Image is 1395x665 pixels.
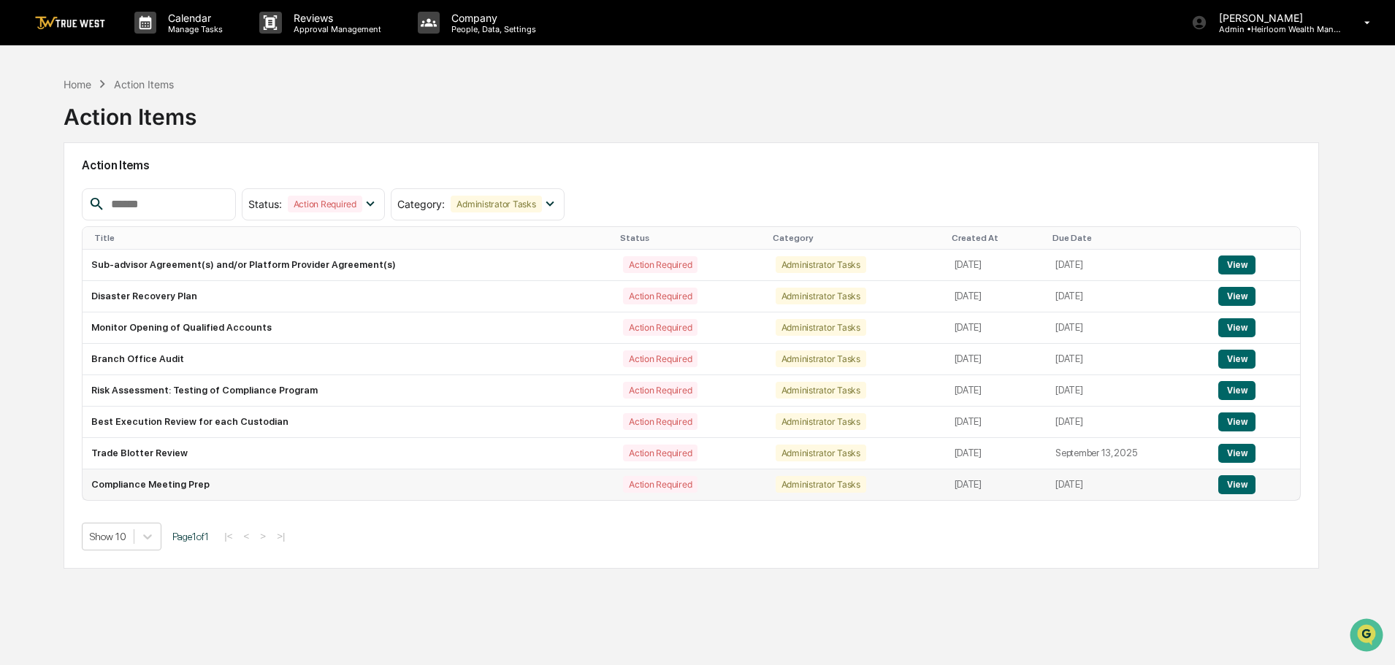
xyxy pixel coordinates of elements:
a: 🔎Data Lookup [9,206,98,232]
span: Attestations [121,184,181,199]
a: 🗄️Attestations [100,178,187,204]
div: 🖐️ [15,185,26,197]
td: [DATE] [1047,344,1209,375]
div: Administrator Tasks [776,445,866,461]
p: [PERSON_NAME] [1207,12,1343,24]
div: Action Required [288,196,362,212]
span: Data Lookup [29,212,92,226]
div: Category [773,233,940,243]
div: Start new chat [50,112,240,126]
a: View [1218,447,1255,458]
span: Category : [397,198,445,210]
span: Pylon [145,247,177,258]
a: View [1218,353,1255,364]
a: View [1218,479,1255,490]
a: View [1218,322,1255,333]
td: [DATE] [946,469,1047,500]
p: Calendar [156,12,230,24]
button: View [1218,255,1255,274]
div: Administrator Tasks [776,476,866,493]
td: Branch Office Audit [83,344,614,375]
td: [DATE] [946,281,1047,312]
p: How can we help? [15,31,266,54]
td: Best Execution Review for each Custodian [83,407,614,438]
div: Administrator Tasks [776,256,866,273]
td: Monitor Opening of Qualified Accounts [83,312,614,344]
td: [DATE] [946,344,1047,375]
button: View [1218,444,1255,463]
a: View [1218,385,1255,396]
td: [DATE] [1047,469,1209,500]
td: [DATE] [946,407,1047,438]
div: Action Required [623,288,697,304]
div: Administrator Tasks [776,319,866,336]
p: Manage Tasks [156,24,230,34]
div: Title [94,233,608,243]
td: Compliance Meeting Prep [83,469,614,500]
p: Admin • Heirloom Wealth Management [1207,24,1343,34]
div: Action Required [623,413,697,430]
img: logo [35,16,105,30]
td: [DATE] [946,312,1047,344]
button: View [1218,287,1255,306]
p: Approval Management [282,24,389,34]
a: View [1218,416,1255,427]
td: [DATE] [946,375,1047,407]
div: Administrator Tasks [776,288,866,304]
td: [DATE] [1047,312,1209,344]
td: [DATE] [946,438,1047,469]
div: Status [620,233,761,243]
td: Risk Assessment: Testing of Compliance Program [83,375,614,407]
button: View [1218,475,1255,494]
h2: Action Items [82,158,1301,172]
div: Administrator Tasks [451,196,541,212]
div: We're available if you need us! [50,126,185,138]
div: Administrator Tasks [776,413,866,430]
td: Disaster Recovery Plan [83,281,614,312]
a: 🖐️Preclearance [9,178,100,204]
button: < [240,530,254,542]
td: September 13, 2025 [1047,438,1209,469]
td: [DATE] [1047,250,1209,281]
td: [DATE] [1047,407,1209,438]
div: Action Items [64,92,196,130]
p: People, Data, Settings [440,24,543,34]
div: Action Required [623,350,697,367]
div: Home [64,78,91,91]
span: Status : [248,198,282,210]
button: View [1218,318,1255,337]
div: Action Required [623,382,697,399]
td: Trade Blotter Review [83,438,614,469]
p: Reviews [282,12,389,24]
img: 1746055101610-c473b297-6a78-478c-a979-82029cc54cd1 [15,112,41,138]
div: Action Required [623,476,697,493]
a: View [1218,291,1255,301]
td: Sub-advisor Agreement(s) and/or Platform Provider Agreement(s) [83,250,614,281]
button: > [256,530,270,542]
iframe: Open customer support [1348,617,1388,656]
button: View [1218,412,1255,431]
button: >| [272,530,289,542]
div: Action Required [623,445,697,461]
button: Start new chat [248,116,266,134]
button: |< [220,530,237,542]
button: View [1218,350,1255,369]
div: Action Items [114,78,174,91]
div: Created At [952,233,1042,243]
div: 🔎 [15,213,26,225]
div: 🗄️ [106,185,118,197]
div: Action Required [623,319,697,336]
button: View [1218,381,1255,400]
td: [DATE] [946,250,1047,281]
td: [DATE] [1047,281,1209,312]
div: Administrator Tasks [776,382,866,399]
a: View [1218,259,1255,270]
div: Administrator Tasks [776,350,866,367]
td: [DATE] [1047,375,1209,407]
div: Action Required [623,256,697,273]
p: Company [440,12,543,24]
a: Powered byPylon [103,247,177,258]
div: Due Date [1052,233,1204,243]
